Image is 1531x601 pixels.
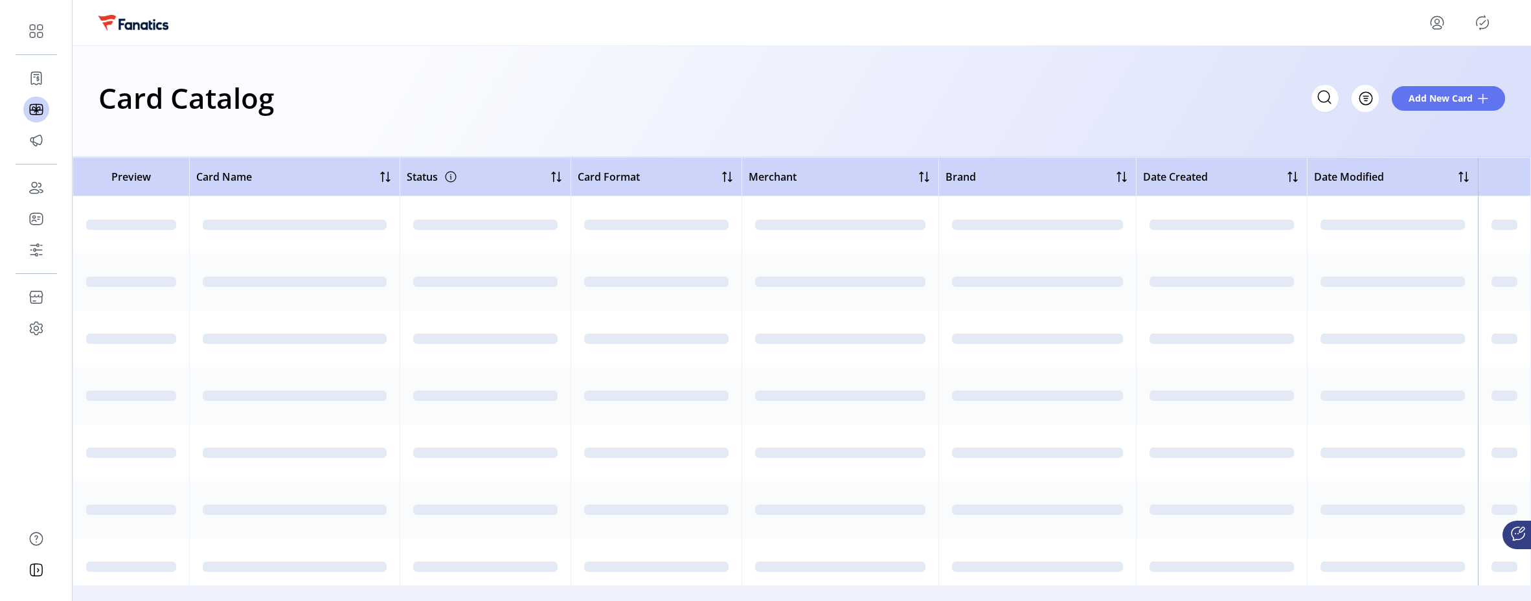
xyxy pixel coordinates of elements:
[1392,86,1505,111] button: Add New Card
[98,75,274,120] h1: Card Catalog
[80,169,183,185] span: Preview
[1143,169,1208,185] span: Date Created
[1472,12,1493,33] button: Publisher Panel
[1409,91,1473,105] span: Add New Card
[749,169,797,185] span: Merchant
[1311,85,1339,112] input: Search
[1427,12,1447,33] button: menu
[946,169,976,185] span: Brand
[1314,169,1384,185] span: Date Modified
[407,166,459,187] div: Status
[1352,85,1379,112] button: Filter Button
[196,169,252,185] span: Card Name
[578,169,640,185] span: Card Format
[98,15,168,30] img: logo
